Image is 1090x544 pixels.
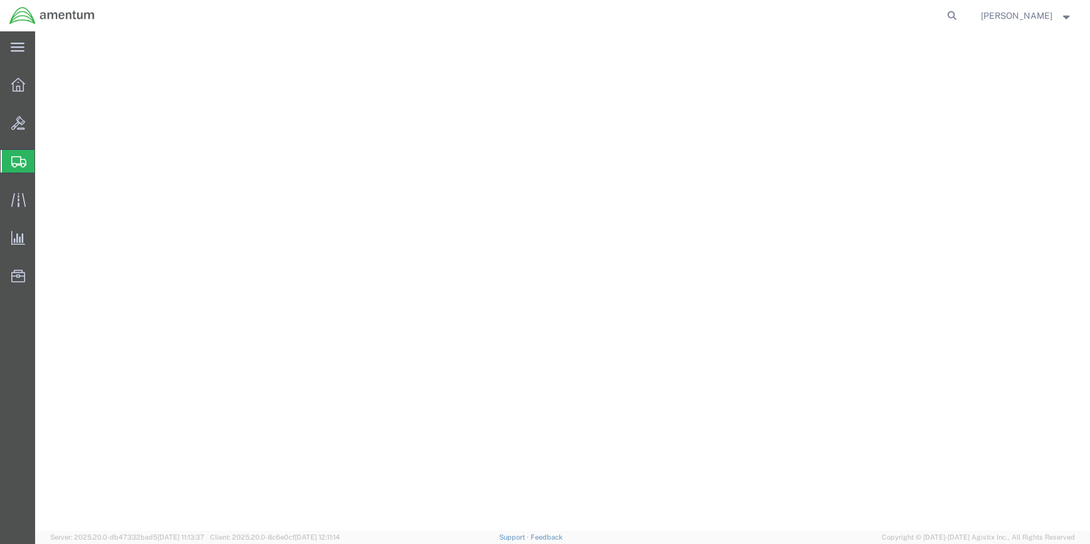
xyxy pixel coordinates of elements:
span: Server: 2025.20.0-db47332bad5 [50,533,204,541]
img: logo [9,6,95,25]
span: [DATE] 11:13:37 [157,533,204,541]
span: Client: 2025.20.0-8c6e0cf [210,533,340,541]
a: Support [499,533,531,541]
span: Copyright © [DATE]-[DATE] Agistix Inc., All Rights Reserved [882,532,1075,543]
span: Donald Frederiksen [981,9,1052,23]
iframe: FS Legacy Container [35,31,1090,531]
button: [PERSON_NAME] [980,8,1073,23]
span: [DATE] 12:11:14 [295,533,340,541]
a: Feedback [531,533,563,541]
